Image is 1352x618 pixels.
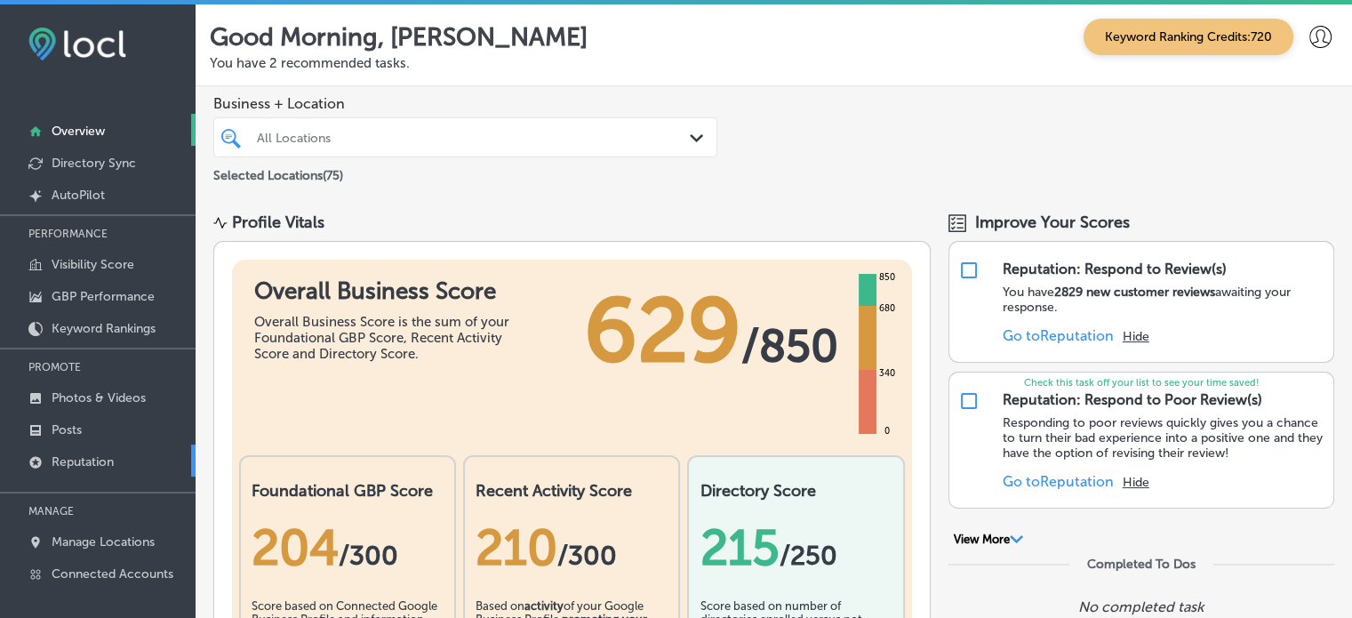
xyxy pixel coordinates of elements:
[1003,261,1227,277] div: Reputation: Respond to Review(s)
[254,277,521,305] h1: Overall Business Score
[213,161,343,183] p: Selected Locations ( 75 )
[28,28,126,60] img: fda3e92497d09a02dc62c9cd864e3231.png
[1003,391,1262,408] div: Reputation: Respond to Poor Review(s)
[1087,557,1196,572] div: Completed To Dos
[881,424,893,438] div: 0
[52,257,134,272] p: Visibility Score
[52,321,156,336] p: Keyword Rankings
[52,390,146,405] p: Photos & Videos
[1003,327,1114,344] a: Go toReputation
[257,130,692,145] div: All Locations
[876,270,899,285] div: 850
[700,518,892,577] div: 215
[1054,285,1215,300] strong: 2829 new customer reviews
[1078,598,1204,615] p: No completed task
[584,277,741,384] span: 629
[557,540,617,572] span: /300
[1003,415,1324,461] p: Responding to poor reviews quickly gives you a chance to turn their bad experience into a positiv...
[1003,473,1114,490] a: Go toReputation
[476,518,668,577] div: 210
[210,55,1338,71] p: You have 2 recommended tasks.
[254,314,521,362] div: Overall Business Score is the sum of your Foundational GBP Score, Recent Activity Score and Direc...
[52,124,105,139] p: Overview
[52,422,82,437] p: Posts
[52,188,105,203] p: AutoPilot
[52,156,136,171] p: Directory Sync
[948,532,1029,548] button: View More
[1123,329,1149,344] button: Hide
[949,377,1333,389] p: Check this task off your list to see your time saved!
[700,481,892,501] h2: Directory Score
[876,366,899,381] div: 340
[232,213,324,232] div: Profile Vitals
[524,599,564,613] b: activity
[876,301,899,316] div: 680
[1003,285,1324,315] p: You have awaiting your response.
[975,213,1130,232] span: Improve Your Scores
[779,540,836,572] span: /250
[210,22,588,52] p: Good Morning, [PERSON_NAME]
[52,534,155,550] p: Manage Locations
[252,481,444,501] h2: Foundational GBP Score
[1123,475,1149,490] button: Hide
[52,566,173,582] p: Connected Accounts
[741,319,838,373] span: / 850
[252,518,444,577] div: 204
[52,289,155,304] p: GBP Performance
[1084,19,1293,55] span: Keyword Ranking Credits: 720
[476,481,668,501] h2: Recent Activity Score
[52,454,114,470] p: Reputation
[339,540,398,572] span: / 300
[213,95,717,112] span: Business + Location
